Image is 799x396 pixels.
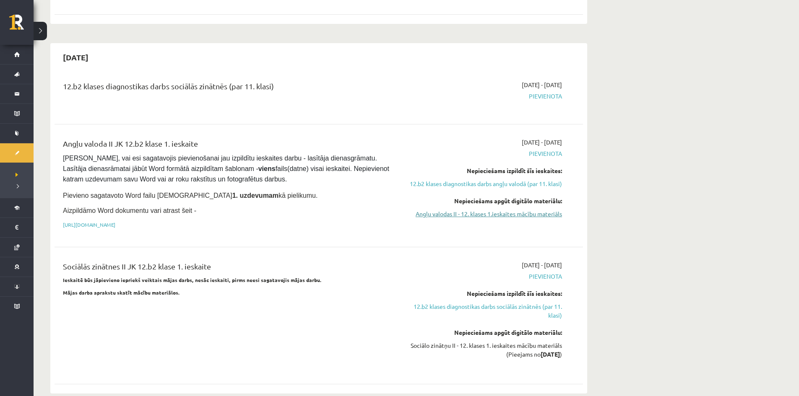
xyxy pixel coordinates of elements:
span: Aizpildāmo Word dokumentu vari atrast šeit - [63,207,196,214]
span: Pievieno sagatavoto Word failu [DEMOGRAPHIC_DATA] kā pielikumu. [63,192,318,199]
a: Angļu valodas II - 12. klases 1.ieskaites mācību materiāls [404,210,562,218]
span: Pievienota [404,149,562,158]
strong: viens [258,165,276,172]
div: Nepieciešams apgūt digitālo materiālu: [404,328,562,337]
a: 12.b2 klases diagnostikas darbs angļu valodā (par 11. klasi) [404,179,562,188]
strong: 1. uzdevumam [232,192,278,199]
div: 12.b2 klases diagnostikas darbs sociālās zinātnēs (par 11. klasi) [63,80,391,96]
span: [PERSON_NAME], vai esi sagatavojis pievienošanai jau izpildītu ieskaites darbu - lasītāja dienasg... [63,155,391,183]
div: Nepieciešams izpildīt šīs ieskaites: [404,289,562,298]
span: Pievienota [404,272,562,281]
span: [DATE] - [DATE] [522,80,562,89]
div: Sociālo zinātņu II - 12. klases 1. ieskaites mācību materiāls (Pieejams no ) [404,341,562,359]
div: Angļu valoda II JK 12.b2 klase 1. ieskaite [63,138,391,153]
a: [URL][DOMAIN_NAME] [63,221,115,228]
strong: Mājas darba aprakstu skatīt mācību materiālos. [63,289,180,296]
span: [DATE] - [DATE] [522,261,562,269]
div: Sociālās zinātnes II JK 12.b2 klase 1. ieskaite [63,261,391,276]
strong: [DATE] [541,350,560,358]
a: 12.b2 klases diagnostikas darbs sociālās zinātnēs (par 11. klasi) [404,302,562,320]
div: Nepieciešams izpildīt šīs ieskaites: [404,166,562,175]
span: Pievienota [404,92,562,101]
a: Rīgas 1. Tālmācības vidusskola [9,15,34,36]
strong: Ieskaitē būs jāpievieno iepriekš veiktais mājas darbs, nesāc ieskaiti, pirms neesi sagatavojis mā... [63,277,322,283]
span: [DATE] - [DATE] [522,138,562,147]
div: Nepieciešams apgūt digitālo materiālu: [404,197,562,205]
h2: [DATE] [55,47,97,67]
